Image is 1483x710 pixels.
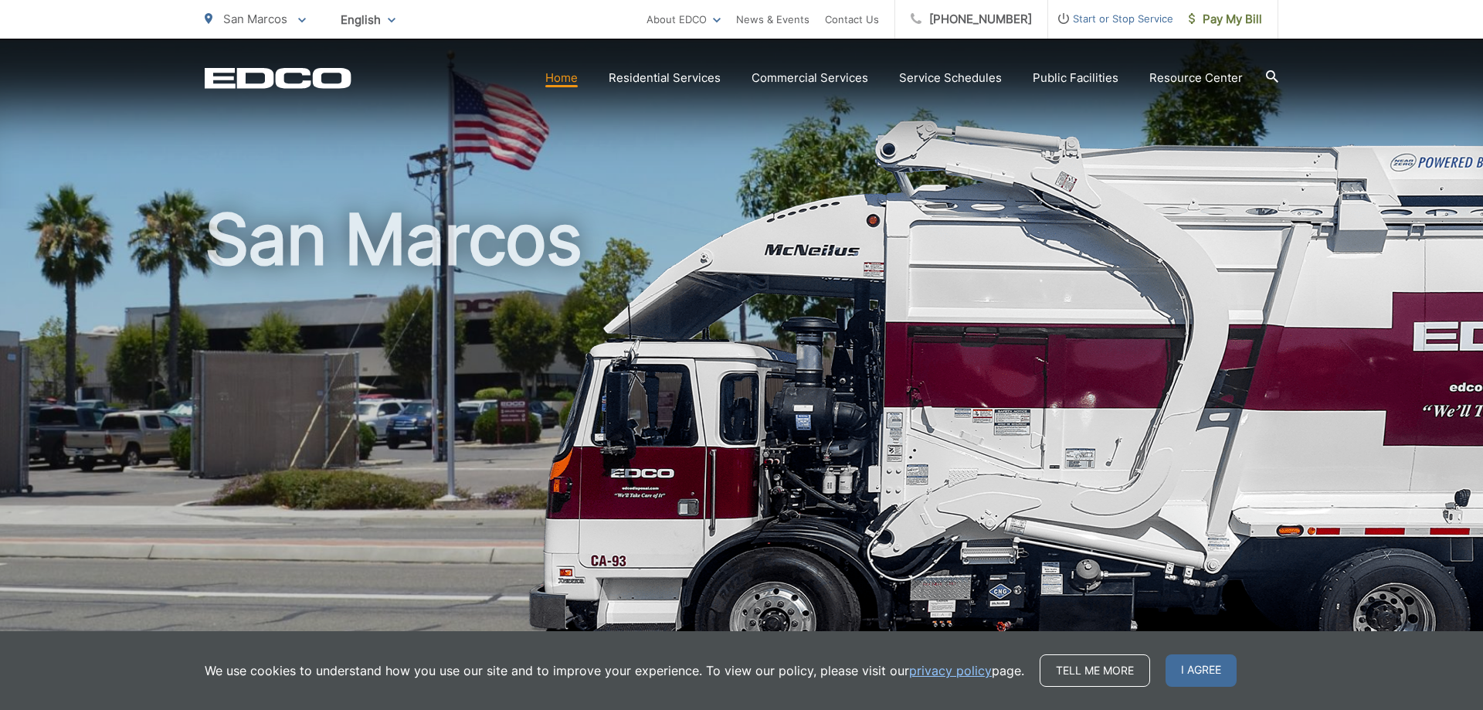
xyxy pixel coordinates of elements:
[909,661,992,680] a: privacy policy
[1149,69,1243,87] a: Resource Center
[329,6,407,33] span: English
[545,69,578,87] a: Home
[752,69,868,87] a: Commercial Services
[1189,10,1262,29] span: Pay My Bill
[223,12,287,26] span: San Marcos
[205,201,1278,690] h1: San Marcos
[205,67,351,89] a: EDCD logo. Return to the homepage.
[646,10,721,29] a: About EDCO
[609,69,721,87] a: Residential Services
[205,661,1024,680] p: We use cookies to understand how you use our site and to improve your experience. To view our pol...
[1166,654,1237,687] span: I agree
[899,69,1002,87] a: Service Schedules
[736,10,809,29] a: News & Events
[1033,69,1118,87] a: Public Facilities
[1040,654,1150,687] a: Tell me more
[825,10,879,29] a: Contact Us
